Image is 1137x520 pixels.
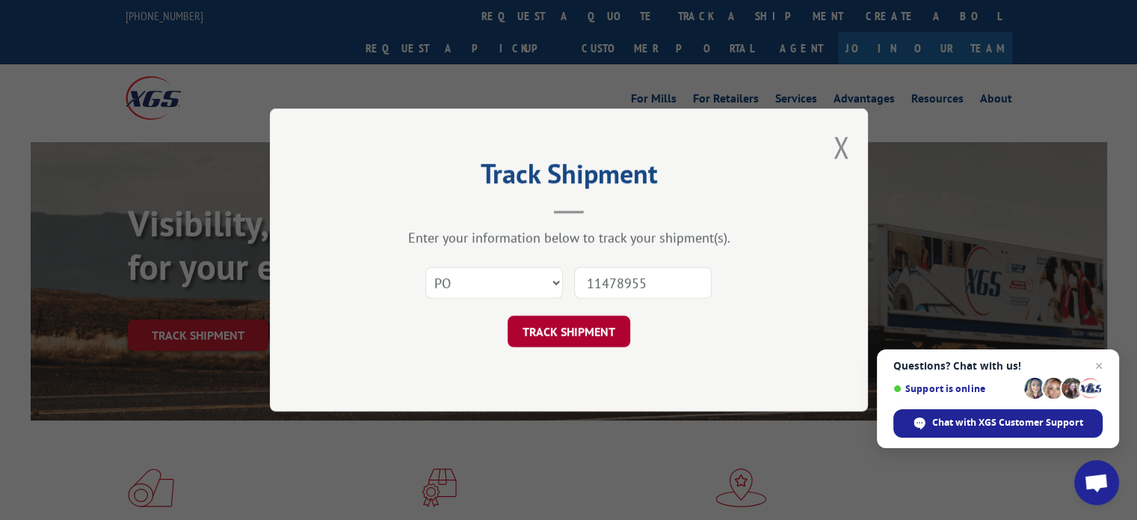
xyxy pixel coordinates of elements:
span: Questions? Chat with us! [893,360,1103,372]
span: Support is online [893,383,1019,394]
span: Close chat [1090,357,1108,375]
h2: Track Shipment [345,163,793,192]
div: Chat with XGS Customer Support [893,409,1103,438]
button: Close modal [833,127,849,167]
input: Number(s) [574,267,712,299]
span: Chat with XGS Customer Support [932,416,1083,429]
div: Enter your information below to track your shipment(s). [345,229,793,246]
button: TRACK SHIPMENT [508,316,630,347]
div: Open chat [1074,460,1119,505]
